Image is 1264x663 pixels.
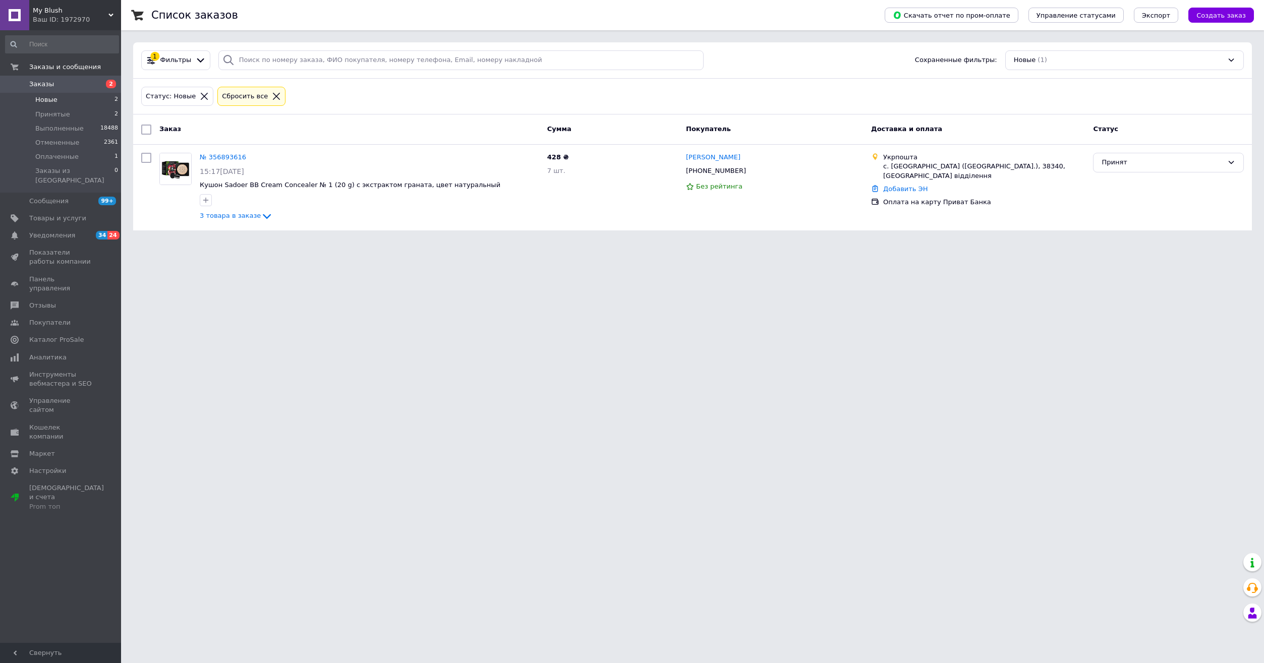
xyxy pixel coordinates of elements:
[686,153,740,162] a: [PERSON_NAME]
[160,153,191,185] img: Фото товару
[35,152,79,161] span: Оплаченные
[33,15,121,24] div: Ваш ID: 1972970
[35,95,58,104] span: Новые
[200,212,273,219] a: 3 товара в заказе
[547,153,569,161] span: 428 ₴
[29,484,104,511] span: [DEMOGRAPHIC_DATA] и счета
[29,502,104,511] div: Prom топ
[883,153,1085,162] div: Укрпошта
[200,153,246,161] a: № 356893616
[29,353,67,362] span: Аналитика
[1134,8,1178,23] button: Экспорт
[1178,11,1254,19] a: Создать заказ
[98,197,116,205] span: 99+
[35,166,114,185] span: Заказы из [GEOGRAPHIC_DATA]
[915,55,997,65] span: Сохраненные фильтры:
[885,8,1018,23] button: Скачать отчет по пром-оплате
[1196,12,1246,19] span: Создать заказ
[100,124,118,133] span: 18488
[1093,125,1118,133] span: Статус
[29,197,69,206] span: Сообщения
[1142,12,1170,19] span: Экспорт
[686,125,731,133] span: Покупатель
[547,167,565,174] span: 7 шт.
[160,55,192,65] span: Фильтры
[35,110,70,119] span: Принятые
[883,198,1085,207] div: Оплата на карту Приват Банка
[29,423,93,441] span: Кошелек компании
[144,91,198,102] div: Статус: Новые
[35,124,84,133] span: Выполненные
[159,125,181,133] span: Заказ
[883,162,1085,180] div: с. [GEOGRAPHIC_DATA] ([GEOGRAPHIC_DATA].), 38340, [GEOGRAPHIC_DATA] відділення
[1014,55,1036,65] span: Новые
[893,11,1010,20] span: Скачать отчет по пром-оплате
[29,449,55,458] span: Маркет
[96,231,107,239] span: 34
[104,138,118,147] span: 2361
[29,248,93,266] span: Показатели работы компании
[200,212,261,219] span: 3 товара в заказе
[29,318,71,327] span: Покупатели
[151,9,238,21] h1: Список заказов
[883,185,928,193] a: Добавить ЭН
[114,110,118,119] span: 2
[1188,8,1254,23] button: Создать заказ
[29,466,66,475] span: Настройки
[29,396,93,414] span: Управление сайтом
[159,153,192,185] a: Фото товару
[106,80,116,88] span: 2
[220,91,270,102] div: Сбросить все
[35,138,79,147] span: Отмененные
[547,125,571,133] span: Сумма
[29,214,86,223] span: Товары и услуги
[114,152,118,161] span: 1
[29,231,75,240] span: Уведомления
[1037,12,1116,19] span: Управление статусами
[33,6,108,15] span: My Blush
[114,166,118,185] span: 0
[29,275,93,293] span: Панель управления
[107,231,119,239] span: 24
[29,335,84,344] span: Каталог ProSale
[29,370,93,388] span: Инструменты вебмастера и SEO
[696,183,742,190] span: Без рейтинга
[686,167,746,174] span: [PHONE_NUMBER]
[29,301,56,310] span: Отзывы
[5,35,119,53] input: Поиск
[1102,157,1223,168] div: Принят
[200,181,500,189] a: Кушон Sadoer BB Cream Concealer № 1 (20 g) с экстрактом граната, цвет натуральный
[29,63,101,72] span: Заказы и сообщения
[114,95,118,104] span: 2
[1028,8,1124,23] button: Управление статусами
[1038,56,1047,64] span: (1)
[200,167,244,175] span: 15:17[DATE]
[150,52,159,61] div: 1
[871,125,942,133] span: Доставка и оплата
[29,80,54,89] span: Заказы
[218,50,704,70] input: Поиск по номеру заказа, ФИО покупателя, номеру телефона, Email, номеру накладной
